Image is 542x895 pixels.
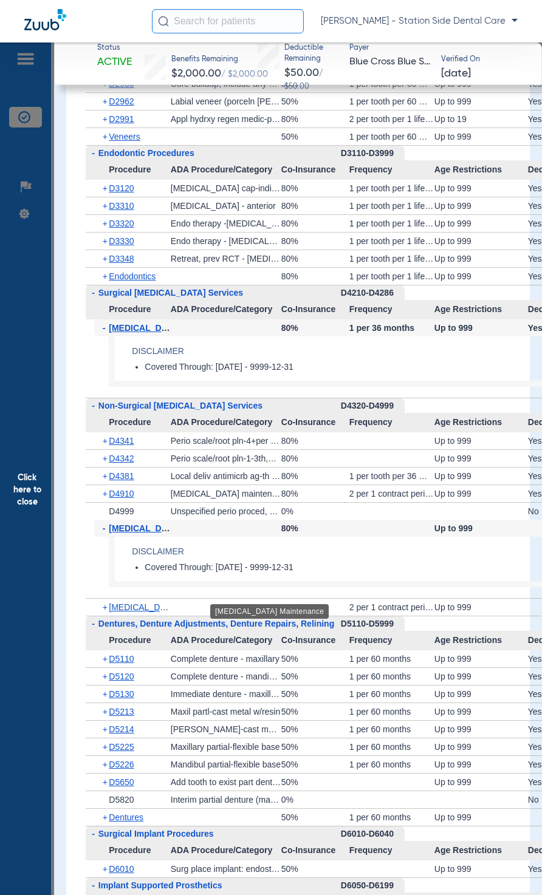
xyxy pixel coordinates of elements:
div: 2 per 1 contract period [349,599,434,616]
span: / $2,000.00 [221,70,268,78]
span: Procedure [86,631,171,650]
div: 80% [281,450,349,467]
span: Frequency [349,300,434,319]
span: Age Restrictions [434,160,528,180]
span: Implant Supported Prosthetics [98,880,222,890]
span: + [103,485,109,502]
span: Frequency [349,841,434,860]
span: D3348 [109,254,134,264]
span: + [103,215,109,232]
span: Age Restrictions [434,300,528,319]
span: D5650 [109,777,134,787]
span: Active [97,55,132,70]
span: + [103,599,109,616]
div: 50% [281,93,349,110]
div: 50% [281,809,349,826]
span: D5226 [109,760,134,769]
span: $2,000.00 [171,68,221,79]
div: Retreat, prev RCT - [MEDICAL_DATA] [171,250,281,267]
span: D4910 [109,489,134,499]
span: + [103,180,109,197]
div: Up to 999 [434,756,528,773]
div: Perio scale/root pln-1-3th,quad [171,450,281,467]
span: + [103,468,109,485]
div: 50% [281,703,349,720]
span: + [103,860,109,877]
span: Co-Insurance [281,841,349,860]
span: + [103,809,109,826]
div: Up to 999 [434,721,528,738]
div: 80% [281,233,349,250]
span: Age Restrictions [434,841,528,860]
span: + [103,450,109,467]
span: D2950 [109,79,134,89]
span: Co-Insurance [281,160,349,180]
div: Complete denture - mandibular [171,668,281,685]
span: + [103,233,109,250]
span: [DATE] [441,66,471,81]
span: D3320 [109,219,134,228]
span: D3310 [109,201,134,211]
div: 50% [281,738,349,755]
span: D5225 [109,742,134,752]
div: Up to 999 [434,93,528,110]
span: Co-Insurance [281,413,349,432]
div: Endo therapy -[MEDICAL_DATA](ex rest) [171,215,281,232]
span: Payer [349,43,431,54]
span: - [92,829,95,839]
span: D4999 [109,506,134,516]
span: D2962 [109,97,134,106]
span: + [103,668,109,685]
div: Up to 999 [434,686,528,703]
span: ADA Procedure/Category [171,841,281,860]
span: + [103,128,109,145]
span: [MEDICAL_DATA] Maintenance [109,602,228,612]
span: Age Restrictions [434,631,528,650]
span: + [103,703,109,720]
div: 80% [281,319,349,336]
span: Procedure [86,841,171,860]
span: Verified On [441,55,523,66]
span: ADA Procedure/Category [171,631,281,650]
img: Zuub Logo [24,9,66,30]
div: 50% [281,686,349,703]
span: ADA Procedure/Category [171,413,281,432]
div: Up to 999 [434,599,528,616]
div: 1 per tooth per 36 months [349,468,434,485]
div: Complete denture - maxillary [171,650,281,667]
div: Local deliv antimicrb ag-th B/R [171,468,281,485]
div: D3110-D3999 [341,146,405,161]
div: 50% [281,860,349,877]
div: Up to 999 [434,180,528,197]
div: 50% [281,128,349,145]
span: D5120 [109,672,134,681]
span: D5110 [109,654,134,664]
span: Procedure [86,160,171,180]
div: Immediate denture - maxillary [171,686,281,703]
div: 80% [281,197,349,214]
span: - [92,619,95,628]
div: Up to 999 [434,215,528,232]
div: 80% [281,432,349,449]
span: + [103,756,109,773]
span: [MEDICAL_DATA] Surgery [109,323,215,333]
div: Up to 999 [434,197,528,214]
div: 1 per 60 months [349,738,434,755]
span: D2991 [109,114,134,124]
div: [MEDICAL_DATA] cap-indirect, (ex rest) [171,180,281,197]
span: - [103,520,109,537]
span: D4341 [109,436,134,446]
div: Surg place implant: endosteal [171,860,281,877]
div: 1 per tooth per 1 lifetime [349,197,434,214]
span: Frequency [349,631,434,650]
span: Procedure [86,413,171,432]
span: D3330 [109,236,134,246]
span: D5213 [109,707,134,716]
div: 50% [281,668,349,685]
span: + [103,738,109,755]
div: Up to 999 [434,128,528,145]
div: 80% [281,180,349,197]
span: ADA Procedure/Category [171,300,281,319]
div: D6010-D6040 [341,826,405,842]
div: 1 per 60 months [349,721,434,738]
